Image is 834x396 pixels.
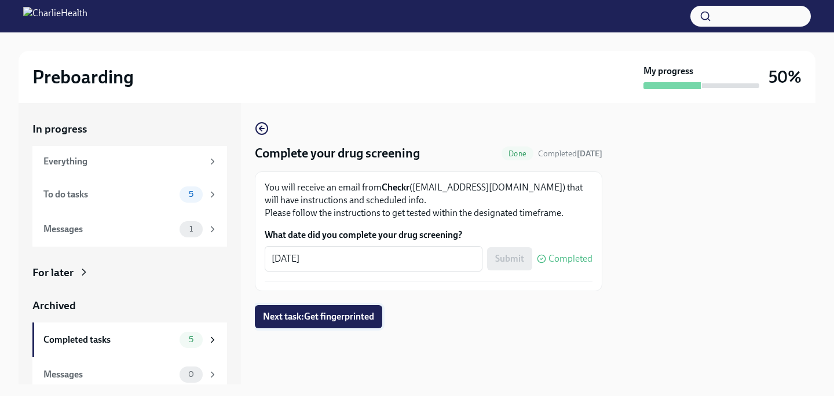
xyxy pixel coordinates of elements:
[255,145,420,162] h4: Complete your drug screening
[32,146,227,177] a: Everything
[32,298,227,313] a: Archived
[182,225,200,233] span: 1
[272,252,475,266] textarea: [DATE]
[43,368,175,381] div: Messages
[32,265,74,280] div: For later
[548,254,592,263] span: Completed
[643,65,693,78] strong: My progress
[23,7,87,25] img: CharlieHealth
[32,357,227,392] a: Messages0
[32,65,134,89] h2: Preboarding
[538,149,602,159] span: Completed
[43,188,175,201] div: To do tasks
[263,311,374,322] span: Next task : Get fingerprinted
[265,229,592,241] label: What date did you complete your drug screening?
[769,67,802,87] h3: 50%
[32,122,227,137] a: In progress
[577,149,602,159] strong: [DATE]
[538,148,602,159] span: October 8th, 2025 11:11
[182,190,200,199] span: 5
[43,333,175,346] div: Completed tasks
[32,322,227,357] a: Completed tasks5
[182,335,200,344] span: 5
[181,370,201,379] span: 0
[255,305,382,328] button: Next task:Get fingerprinted
[32,212,227,247] a: Messages1
[43,155,203,168] div: Everything
[265,181,592,219] p: You will receive an email from ([EMAIL_ADDRESS][DOMAIN_NAME]) that will have instructions and sch...
[43,223,175,236] div: Messages
[32,265,227,280] a: For later
[32,177,227,212] a: To do tasks5
[382,182,409,193] strong: Checkr
[502,149,533,158] span: Done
